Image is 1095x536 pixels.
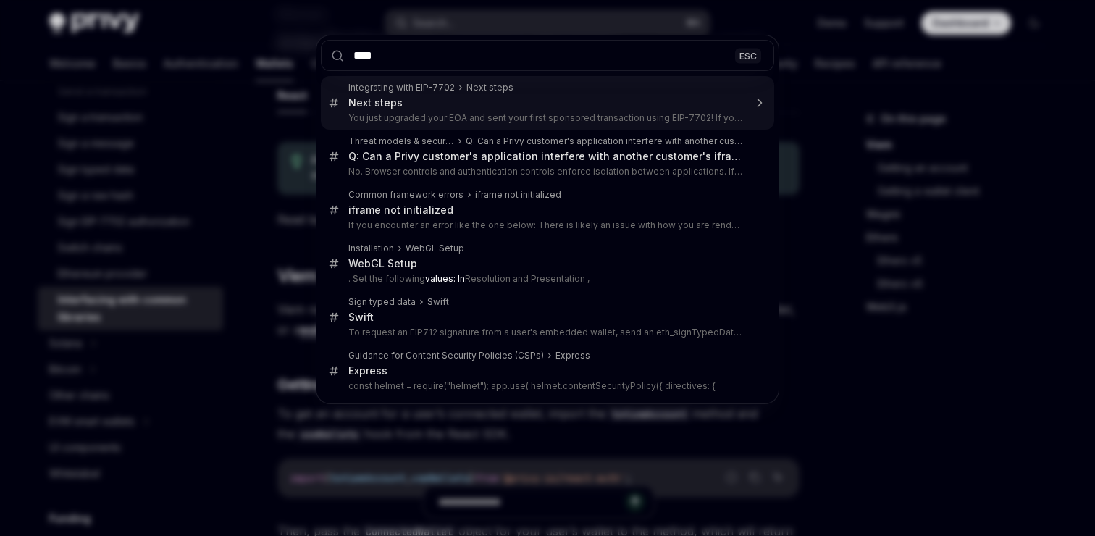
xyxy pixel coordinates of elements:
[555,350,590,361] div: Express
[348,166,744,177] p: No. Browser controls and authentication controls enforce isolation between applications. Iframe cont
[348,243,394,254] div: Installation
[348,96,403,109] div: Next steps
[735,48,761,63] div: ESC
[348,135,454,147] div: Threat models & security FAQ
[466,82,513,93] div: Next steps
[348,204,453,217] div: iframe not initialized
[348,350,544,361] div: Guidance for Content Security Policies (CSPs)
[425,273,465,284] b: values: In
[475,189,561,201] div: iframe not initialized
[348,82,455,93] div: Integrating with EIP-7702
[348,150,744,163] div: Q: Can a Privy customer's application interfere with another customer's iframe?
[348,296,416,308] div: Sign typed data
[348,380,744,392] p: const helmet = require("helmet"); app.use( helmet.contentSecurityPolicy({ directives: {
[348,112,744,124] p: You just upgraded your EOA and sent your first sponsored transaction using EIP-7702! If you want to
[348,364,387,377] div: Express
[348,311,374,324] div: Swift
[348,189,463,201] div: Common framework errors
[348,219,744,231] p: If you encounter an error like the one below: There is likely an issue with how you are rendering th
[348,273,744,285] p: . Set the following Resolution and Presentation ,
[348,257,417,270] div: WebGL Setup
[466,135,744,147] div: Q: Can a Privy customer's application interfere with another customer's iframe?
[427,296,449,308] div: Swift
[406,243,464,254] div: WebGL Setup
[348,327,744,338] p: To request an EIP712 signature from a user's embedded wallet, send an eth_signTypedData_v4 JSON-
